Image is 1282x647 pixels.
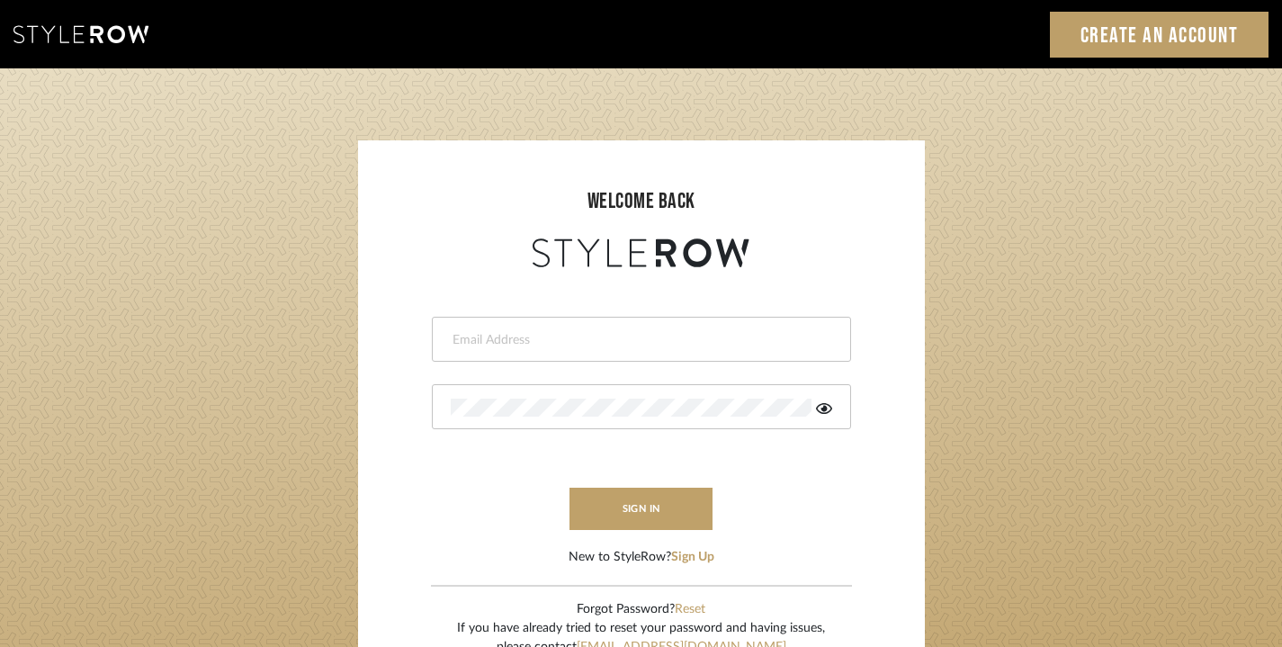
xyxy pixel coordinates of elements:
[1050,12,1269,58] a: Create an Account
[451,331,828,349] input: Email Address
[569,488,713,530] button: sign in
[569,548,714,567] div: New to StyleRow?
[457,600,825,619] div: Forgot Password?
[671,548,714,567] button: Sign Up
[376,185,907,218] div: welcome back
[675,600,705,619] button: Reset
